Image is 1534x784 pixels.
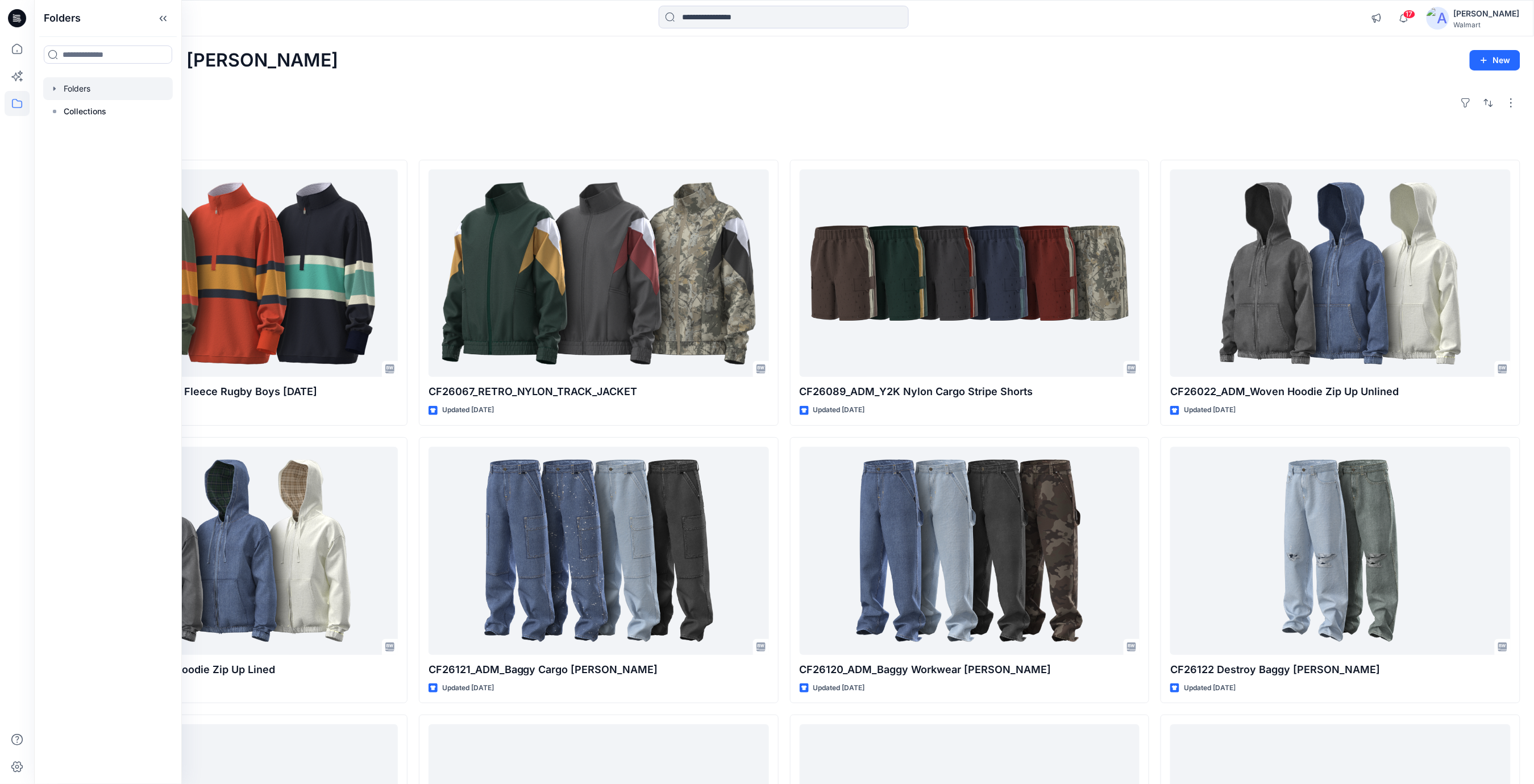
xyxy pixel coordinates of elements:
[429,662,769,678] p: CF26121_ADM_Baggy Cargo [PERSON_NAME]
[1454,20,1520,29] div: Walmart
[57,384,398,400] p: CF23345_ADM_OT Micro Fleece Rugby Boys [DATE]
[442,404,494,416] p: Updated [DATE]
[429,447,769,655] a: CF26121_ADM_Baggy Cargo Jean
[800,169,1140,378] a: CF26089_ADM_Y2K Nylon Cargo Stripe Shorts
[429,384,769,400] p: CF26067_RETRO_NYLON_TRACK_JACKET
[813,682,865,694] p: Updated [DATE]
[1170,662,1511,678] p: CF26122 Destroy Baggy [PERSON_NAME]
[800,447,1140,655] a: CF26120_ADM_Baggy Workwear Jean
[1184,682,1236,694] p: Updated [DATE]
[64,105,106,118] p: Collections
[1470,50,1520,70] button: New
[1170,169,1511,378] a: CF26022_ADM_Woven Hoodie Zip Up Unlined
[1170,447,1511,655] a: CF26122 Destroy Baggy Jean
[1427,7,1449,30] img: avatar
[57,662,398,678] p: CF26022_ADM_Woven Hoodie Zip Up Lined
[48,135,1520,148] h4: Styles
[57,169,398,378] a: CF23345_ADM_OT Micro Fleece Rugby Boys 25SEP25
[800,384,1140,400] p: CF26089_ADM_Y2K Nylon Cargo Stripe Shorts
[1170,384,1511,400] p: CF26022_ADM_Woven Hoodie Zip Up Unlined
[800,662,1140,678] p: CF26120_ADM_Baggy Workwear [PERSON_NAME]
[57,447,398,655] a: CF26022_ADM_Woven Hoodie Zip Up Lined
[813,404,865,416] p: Updated [DATE]
[48,50,338,71] h2: Welcome back, [PERSON_NAME]
[429,169,769,378] a: CF26067_RETRO_NYLON_TRACK_JACKET
[1454,7,1520,20] div: [PERSON_NAME]
[1184,404,1236,416] p: Updated [DATE]
[1403,10,1416,19] span: 17
[442,682,494,694] p: Updated [DATE]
